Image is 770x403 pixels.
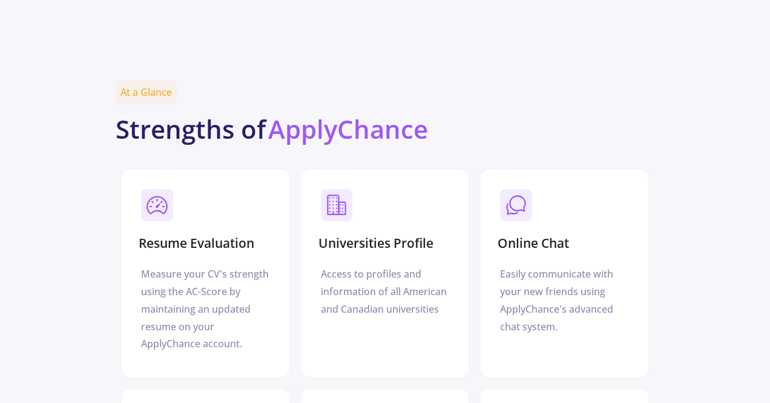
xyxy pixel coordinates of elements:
div: Easily communicate with your new friends using ApplyChance's advanced chat system. [500,265,629,335]
span: At a Glance [116,80,177,104]
div: Access to profiles and information of all American and Canadian universities [321,265,450,318]
b: Strengths of [116,112,266,146]
h3: Universities Profile [318,236,433,251]
b: ApplyChance [268,112,428,146]
div: Measure your CV's strength using the AC-Score by maintaining an updated resume on your ApplyChanc... [141,265,270,353]
h3: Online Chat [498,236,569,251]
h3: Resume Evaluation [139,236,254,251]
